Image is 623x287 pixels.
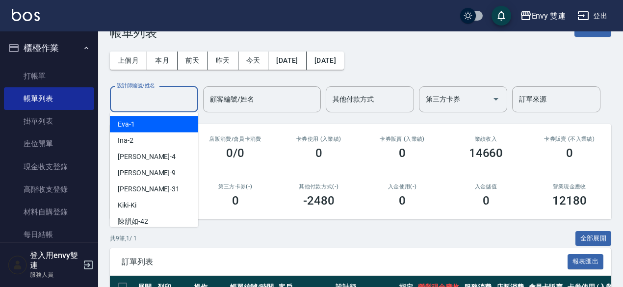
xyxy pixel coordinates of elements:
img: Person [8,255,27,275]
span: [PERSON_NAME] -9 [118,168,176,178]
h3: 14660 [469,146,503,160]
label: 設計師編號/姓名 [117,82,155,89]
span: Kiki -Ki [118,200,136,210]
a: 座位開單 [4,132,94,155]
a: 掛單列表 [4,110,94,132]
span: [PERSON_NAME] -31 [118,184,180,194]
span: 陳韻如 -42 [118,216,148,227]
h2: 店販消費 /會員卡消費 [205,136,265,142]
h5: 登入用envy雙連 [30,251,80,270]
button: 昨天 [208,52,238,70]
span: Ina -2 [118,135,133,146]
h2: 卡券販賣 (入業績) [372,136,432,142]
a: 新開單 [574,23,611,32]
button: 登出 [573,7,611,25]
h2: 入金儲值 [456,183,516,190]
button: Open [488,91,504,107]
button: Envy 雙連 [516,6,570,26]
a: 帳單列表 [4,87,94,110]
h3: 0 [232,194,239,208]
button: 今天 [238,52,269,70]
span: [PERSON_NAME] -4 [118,152,176,162]
h3: -2480 [303,194,335,208]
div: Envy 雙連 [532,10,566,22]
button: 全部展開 [575,231,612,246]
h2: 營業現金應收 [540,183,599,190]
button: 上個月 [110,52,147,70]
a: 高階收支登錄 [4,178,94,201]
a: 材料自購登錄 [4,201,94,223]
p: 共 9 筆, 1 / 1 [110,234,137,243]
button: 前天 [178,52,208,70]
h3: 0 [399,146,406,160]
a: 打帳單 [4,65,94,87]
p: 服務人員 [30,270,80,279]
a: 報表匯出 [568,257,604,266]
a: 每日結帳 [4,223,94,246]
button: [DATE] [307,52,344,70]
h2: 入金使用(-) [372,183,432,190]
a: 現金收支登錄 [4,156,94,178]
h3: 0 [566,146,573,160]
button: 本月 [147,52,178,70]
h2: 卡券使用 (入業績) [289,136,349,142]
h3: 12180 [552,194,587,208]
h2: 第三方卡券(-) [205,183,265,190]
span: 訂單列表 [122,257,568,267]
h3: 0 [315,146,322,160]
button: 報表匯出 [568,254,604,269]
h3: 0/0 [226,146,244,160]
h2: 其他付款方式(-) [289,183,349,190]
h3: 0 [399,194,406,208]
button: [DATE] [268,52,306,70]
button: 櫃檯作業 [4,35,94,61]
h2: 業績收入 [456,136,516,142]
h2: 卡券販賣 (不入業績) [540,136,599,142]
h3: 0 [483,194,490,208]
h3: 帳單列表 [110,26,157,40]
button: save [492,6,511,26]
img: Logo [12,9,40,21]
span: Eva -1 [118,119,135,130]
